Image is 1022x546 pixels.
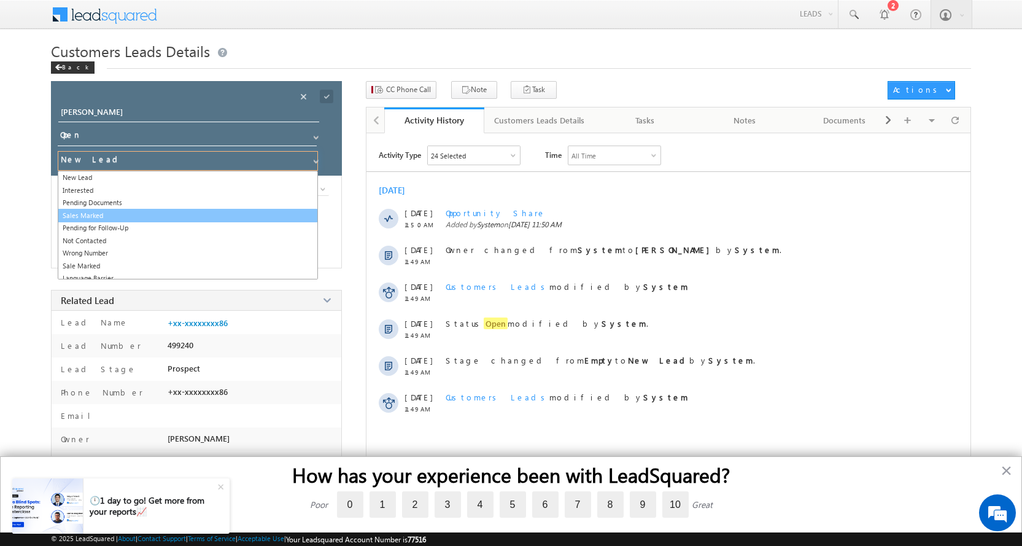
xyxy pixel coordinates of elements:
div: Great [692,499,713,510]
span: 11:49 AM [405,258,441,265]
span: 499240 [168,340,193,350]
a: Show All Items [307,152,322,165]
div: Activity History [393,114,475,126]
span: System [477,220,500,229]
span: [DATE] 11:50 AM [508,220,562,229]
strong: System [643,392,688,402]
div: Minimize live chat window [201,6,231,36]
span: Related Lead [61,294,114,306]
span: Customers Leads Details [51,41,210,61]
span: Activity Type [379,146,421,164]
strong: System [602,318,646,329]
span: Customers Leads [446,281,549,292]
span: +xx-xxxxxxxx86 [168,318,228,328]
span: Owner changed from to by . [446,244,781,255]
span: [DATE] [405,244,432,255]
strong: System [578,244,622,255]
div: Chat with us now [64,64,206,80]
a: Sale Marked [58,260,317,273]
a: Language Barrier [58,272,317,285]
strong: System [708,355,753,365]
a: Show All Items [307,128,322,141]
label: 1 [370,491,396,518]
span: [DATE] [405,208,432,218]
div: Back [51,61,95,74]
span: 11:49 AM [405,405,441,413]
span: 11:49 AM [405,295,441,302]
div: Tasks [605,113,684,128]
label: 8 [597,491,624,518]
span: Open [484,318,508,329]
strong: New Lead [628,355,689,365]
div: 🕛1 day to go! Get more from your reports📈 [90,495,216,517]
a: Interested [58,184,317,197]
span: 77516 [408,535,426,544]
a: Sales Marked [58,209,318,223]
span: modified by [446,392,688,402]
span: [DATE] [405,392,432,402]
img: d_60004797649_company_0_60004797649 [21,64,52,80]
a: Pending Documents [58,197,317,209]
span: Time [545,146,562,164]
a: Acceptable Use [238,534,284,542]
span: modified by [446,281,688,292]
label: Lead Name [58,317,128,327]
input: Status [58,127,317,146]
div: Actions [893,84,942,95]
label: Email [58,410,100,421]
span: +xx-xxxxxxxx86 [168,387,228,397]
span: [DATE] [405,318,432,329]
div: All Time [571,152,596,160]
span: Opportunity Share [446,208,546,218]
a: Wrong Number [58,247,317,260]
span: 11:50 AM [405,221,441,228]
em: Start Chat [167,378,223,395]
div: Documents [805,113,884,128]
label: Lead Stage [58,364,136,374]
strong: Empty [584,355,615,365]
span: Added by on [446,220,919,229]
a: Pending for Follow-Up [58,222,317,235]
label: 10 [662,491,689,518]
input: Opportunity Name Opportunity Name [58,105,319,122]
label: 5 [500,491,526,518]
a: About [118,534,136,542]
div: + [212,475,233,496]
label: Phone Number [58,387,143,397]
span: [DATE] [405,281,432,292]
span: Your Leadsquared Account Number is [286,535,426,544]
a: Terms of Service [188,534,236,542]
label: 7 [565,491,591,518]
span: Prospect [168,364,200,373]
span: 11:49 AM [405,369,441,376]
span: [DATE] [405,355,432,365]
input: Stage [58,151,318,171]
label: 3 [435,491,461,518]
span: CC Phone Call [386,84,431,95]
img: pictures [12,478,83,534]
div: Poor [310,499,328,510]
h2: How has your experience been with LeadSquared? [25,463,997,486]
button: Note [451,81,497,99]
label: 2 [402,491,428,518]
div: 24 Selected [431,152,466,160]
a: New Lead [58,171,317,184]
strong: [PERSON_NAME] [635,244,716,255]
label: Lead Number [58,340,141,351]
button: Task [511,81,557,99]
strong: System [643,281,688,292]
div: [DATE] [379,184,419,196]
a: Not Contacted [58,235,317,248]
span: [PERSON_NAME] [168,434,230,443]
span: Customers Leads [446,392,549,402]
label: Owner [58,434,90,444]
div: Owner Changed,Status Changed,Stage Changed,Source Changed,Notes & 19 more.. [428,146,520,165]
textarea: Type your message and hit 'Enter' [16,114,224,368]
label: 9 [630,491,656,518]
span: Status modified by . [446,318,648,329]
span: 11:49 AM [405,332,441,339]
a: Show All Items [314,183,329,195]
button: Close [1001,461,1012,480]
div: Notes [705,113,784,128]
label: 6 [532,491,559,518]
